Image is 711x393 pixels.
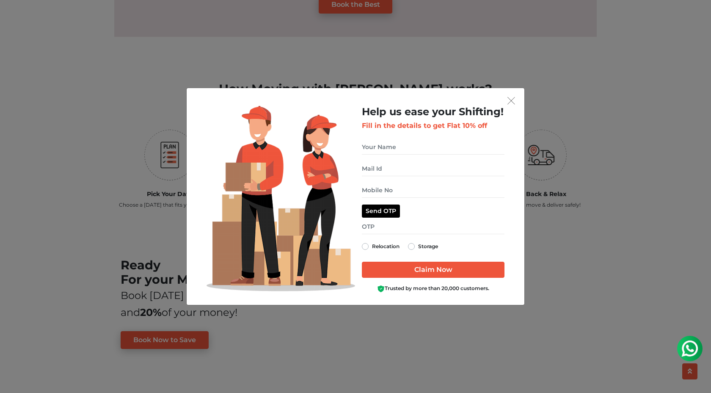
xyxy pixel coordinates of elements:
[362,183,504,198] input: Mobile No
[362,262,504,278] input: Claim Now
[362,219,504,234] input: OTP
[362,285,504,293] div: Trusted by more than 20,000 customers.
[362,140,504,155] input: Your Name
[377,285,385,293] img: Boxigo Customer Shield
[418,241,438,252] label: Storage
[207,106,355,291] img: Lead Welcome Image
[362,161,504,176] input: Mail Id
[362,205,400,218] button: Send OTP
[507,97,515,105] img: exit
[8,8,25,25] img: whatsapp-icon.svg
[362,122,504,130] h3: Fill in the details to get Flat 10% off
[362,106,504,118] h2: Help us ease your Shifting!
[372,241,400,252] label: Relocation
